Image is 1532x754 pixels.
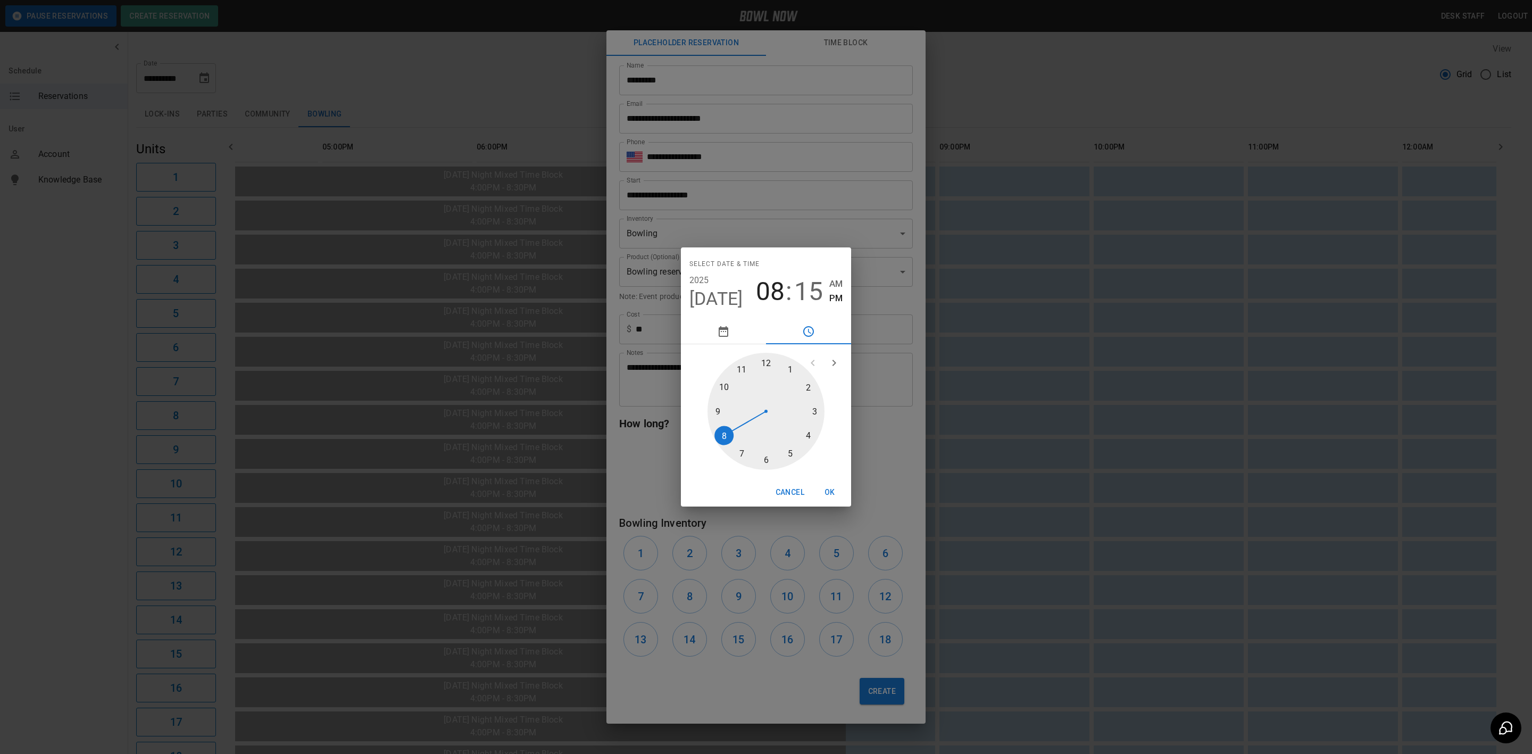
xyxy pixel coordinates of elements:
button: [DATE] [689,288,743,310]
button: Cancel [771,483,809,502]
button: pick date [681,319,766,344]
button: PM [829,291,843,305]
button: 08 [756,277,785,306]
button: open next view [823,352,845,374]
button: 15 [794,277,823,306]
button: pick time [766,319,851,344]
button: 2025 [689,273,709,288]
button: AM [829,277,843,291]
span: Select date & time [689,256,760,273]
button: OK [813,483,847,502]
span: : [786,277,792,306]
